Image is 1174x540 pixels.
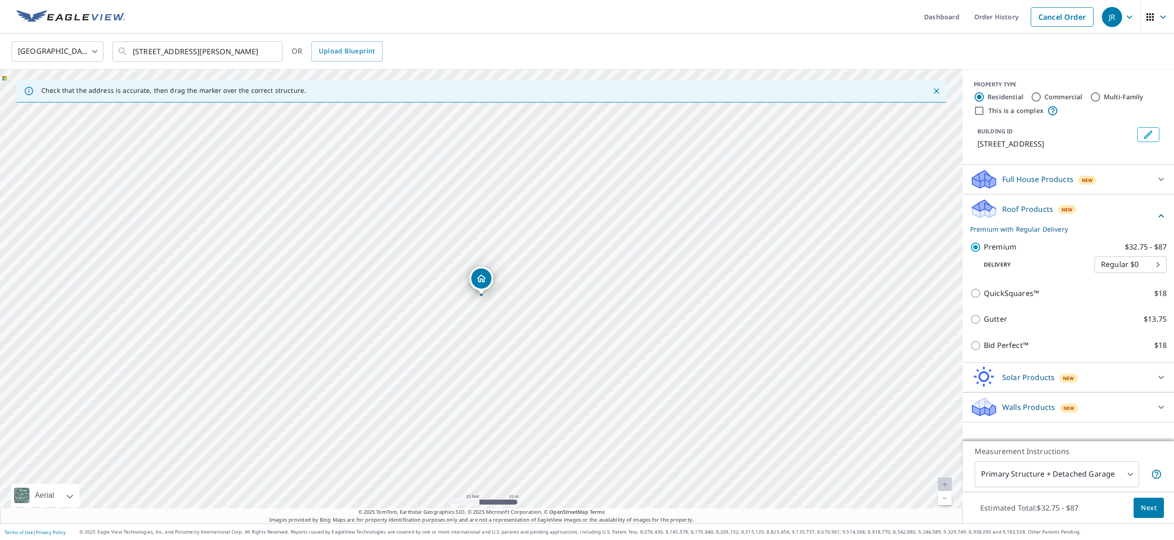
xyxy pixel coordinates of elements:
a: OpenStreetMap [549,508,588,515]
div: Primary Structure + Detached Garage [975,461,1139,487]
div: Walls ProductsNew [970,396,1167,418]
p: Premium with Regular Delivery [970,224,1156,234]
label: Multi-Family [1104,92,1144,102]
p: Estimated Total: $32.75 - $87 [973,498,1086,518]
p: Walls Products [1002,402,1055,413]
div: JR [1102,7,1122,27]
p: $32.75 - $87 [1125,241,1167,253]
a: Privacy Policy [36,529,66,535]
span: New [1061,206,1073,213]
a: Cancel Order [1031,7,1094,27]
a: Upload Blueprint [311,41,382,62]
div: PROPERTY TYPE [974,80,1163,89]
a: Current Level 20, Zoom In Disabled [938,477,952,491]
div: [GEOGRAPHIC_DATA] [11,39,103,64]
div: Full House ProductsNew [970,168,1167,190]
div: OR [292,41,383,62]
label: Commercial [1044,92,1083,102]
span: Upload Blueprint [319,45,375,57]
a: Terms of Use [5,529,33,535]
p: Delivery [970,261,1095,269]
p: Full House Products [1002,174,1073,185]
p: [STREET_ADDRESS] [977,138,1134,149]
p: Premium [984,241,1016,253]
input: Search by address or latitude-longitude [133,39,264,64]
span: Your report will include the primary structure and a detached garage if one exists. [1151,469,1162,480]
p: QuickSquares™ [984,288,1039,299]
p: Gutter [984,313,1007,325]
span: New [1063,404,1075,412]
p: $13.75 [1144,313,1167,325]
div: Dropped pin, building 1, Residential property, 3800 Tanglewood Dr Springdale, AR 72764 [469,267,493,295]
button: Close [931,85,943,97]
span: New [1063,375,1074,382]
p: Measurement Instructions [975,446,1162,457]
p: Bid Perfect™ [984,340,1028,351]
a: Current Level 20, Zoom Out [938,491,952,505]
p: Roof Products [1002,204,1053,215]
p: Solar Products [1002,372,1055,383]
label: This is a complex [988,106,1044,115]
div: Aerial [11,484,79,507]
p: BUILDING ID [977,127,1013,135]
label: Residential [988,92,1023,102]
button: Next [1134,498,1164,518]
span: New [1082,176,1093,184]
img: EV Logo [17,10,125,24]
p: $18 [1154,340,1167,351]
div: Regular $0 [1095,252,1167,278]
p: Check that the address is accurate, then drag the marker over the correct structure. [41,86,306,95]
p: | [5,529,66,535]
a: Terms [590,508,605,515]
button: Edit building 1 [1137,127,1159,142]
span: © 2025 TomTom, Earthstar Geographics SIO, © 2025 Microsoft Corporation, © [358,508,605,516]
span: Next [1141,502,1157,514]
p: $18 [1154,288,1167,299]
div: Roof ProductsNewPremium with Regular Delivery [970,198,1167,234]
div: Solar ProductsNew [970,366,1167,388]
div: Aerial [32,484,57,507]
p: © 2025 Eagle View Technologies, Inc. and Pictometry International Corp. All Rights Reserved. Repo... [79,529,1169,535]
